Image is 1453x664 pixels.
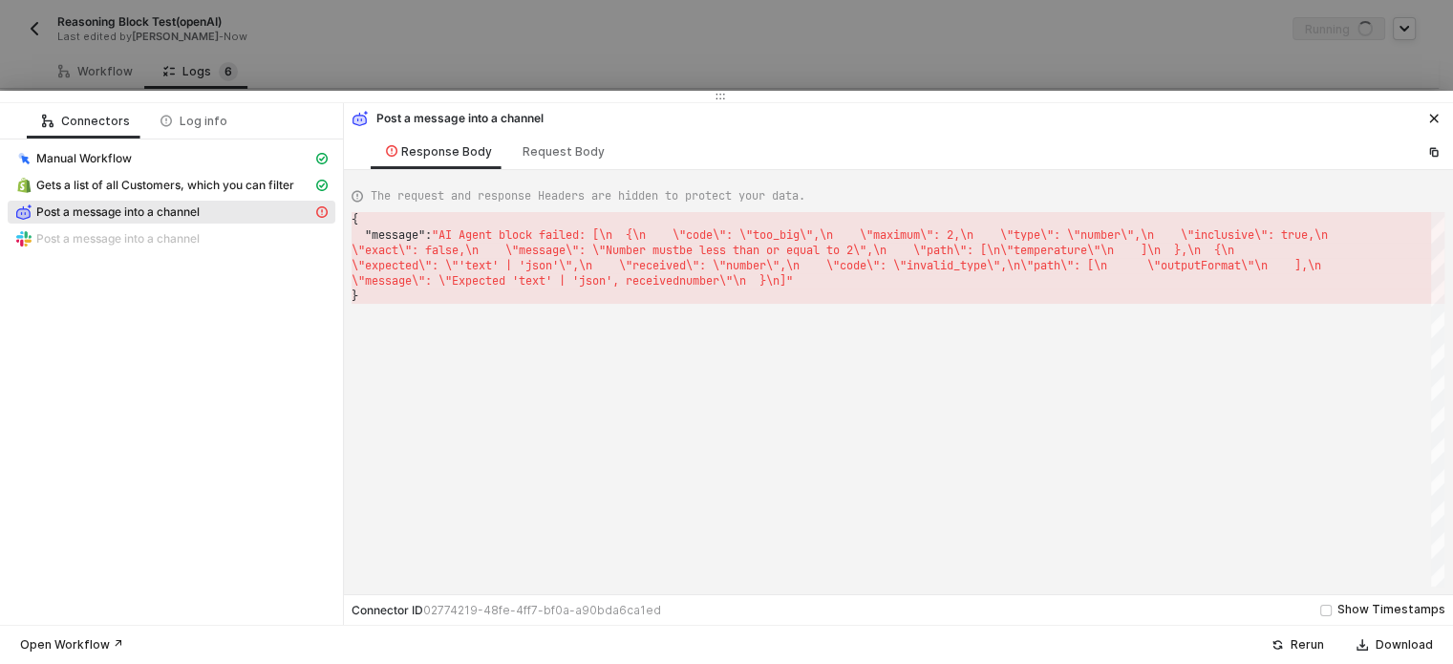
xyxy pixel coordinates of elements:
[352,258,686,273] span: \"expected\": \"'text' | 'json'\",\n \"received
[316,180,328,191] span: icon-cards
[371,187,805,204] span: The request and response Headers are hidden to protect your data.
[1100,227,1328,243] span: ber\",\n \"inclusive\": true,\n
[42,116,53,127] span: icon-logic
[36,231,200,246] span: Post a message into a channel
[1271,639,1283,651] span: icon-success-page
[160,114,227,129] div: Log info
[16,178,32,193] img: integration-icon
[386,145,397,157] span: icon-exclamation
[20,637,123,653] div: Open Workflow ↗
[423,603,661,617] span: 02774219-48fe-4ff7-bf0a-a90bda6ca1ed
[1000,243,1234,258] span: \"temperature\"\n ]\n },\n {\n
[1428,146,1440,158] span: icon-copy-paste
[36,204,200,220] span: Post a message into a channel
[1020,258,1321,273] span: \"path\": [\n \"outputFormat\"\n ],\n
[365,227,425,243] span: "message"
[8,633,136,656] button: Open Workflow ↗
[1259,633,1336,656] button: Rerun
[8,174,335,197] span: Gets a list of all Customers, which you can filter
[715,91,726,102] span: icon-drag-indicator
[8,201,335,224] span: Post a message into a channel
[386,144,492,160] div: Response Body
[352,273,679,289] span: \"message\": \"Expected 'text' | 'json', received
[8,147,335,170] span: Manual Workflow
[1428,113,1440,124] span: icon-close
[679,273,793,289] span: number\"\n }\n]"
[352,212,358,227] span: {
[316,153,328,164] span: icon-cards
[679,243,1000,258] span: be less than or equal to 2\",\n \"path\": [\n
[16,204,32,220] img: integration-icon
[1291,637,1324,653] div: Rerun
[352,110,544,127] div: Post a message into a channel
[36,178,294,193] span: Gets a list of all Customers, which you can filter
[1337,601,1445,619] div: Show Timestamps
[432,227,766,243] span: "AI Agent block failed: [\n {\n \"code\": \"to
[36,151,132,166] span: Manual Workflow
[1344,633,1445,656] button: Download
[16,151,32,166] img: integration-icon
[1357,639,1368,651] span: icon-download
[353,111,368,126] img: integration-icon
[352,603,661,618] div: Connector ID
[686,258,1020,273] span: \": \"number\",\n \"code\": \"invalid_type\",\n
[352,243,679,258] span: \"exact\": false,\n \"message\": \"Number must
[42,114,130,129] div: Connectors
[766,227,1100,243] span: o_big\",\n \"maximum\": 2,\n \"type\": \"num
[523,144,605,160] div: Request Body
[316,206,328,218] span: icon-exclamation
[16,231,32,246] img: integration-icon
[425,227,432,243] span: :
[1376,637,1433,653] div: Download
[352,212,353,213] textarea: Editor content;Press Alt+F1 for Accessibility Options.
[352,289,358,304] span: }
[8,227,335,250] span: Post a message into a channel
